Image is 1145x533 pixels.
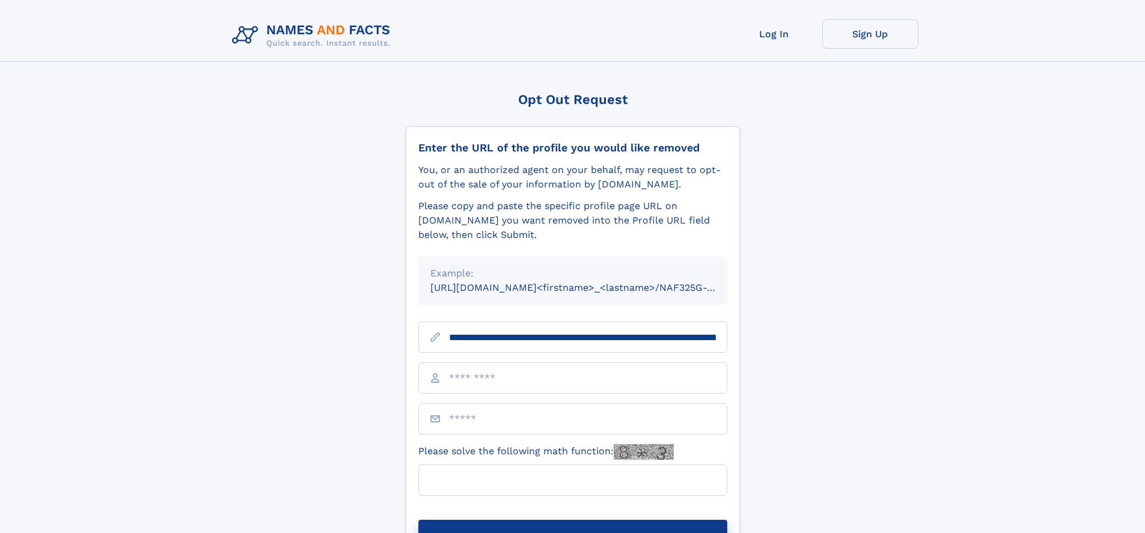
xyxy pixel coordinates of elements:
[227,19,400,52] img: Logo Names and Facts
[418,199,727,242] div: Please copy and paste the specific profile page URL on [DOMAIN_NAME] you want removed into the Pr...
[430,266,715,281] div: Example:
[726,19,822,49] a: Log In
[418,141,727,154] div: Enter the URL of the profile you would like removed
[822,19,918,49] a: Sign Up
[430,282,750,293] small: [URL][DOMAIN_NAME]<firstname>_<lastname>/NAF325G-xxxxxxxx
[418,163,727,192] div: You, or an authorized agent on your behalf, may request to opt-out of the sale of your informatio...
[406,92,740,107] div: Opt Out Request
[418,444,674,460] label: Please solve the following math function:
